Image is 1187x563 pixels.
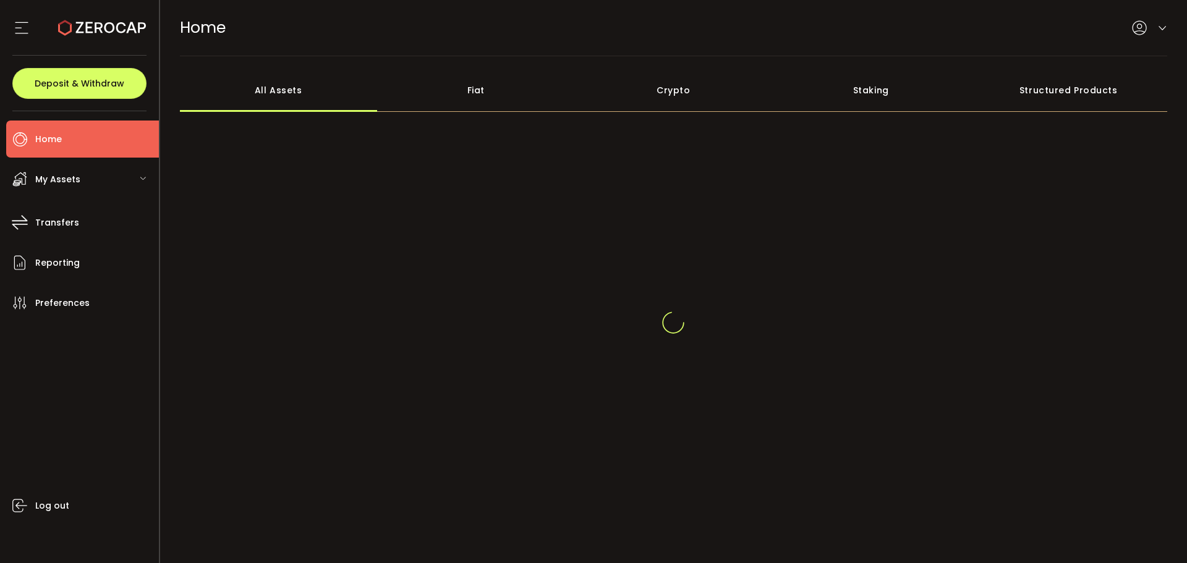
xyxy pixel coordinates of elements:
[35,294,90,312] span: Preferences
[180,69,378,112] div: All Assets
[35,214,79,232] span: Transfers
[772,69,970,112] div: Staking
[575,69,773,112] div: Crypto
[180,17,226,38] span: Home
[35,497,69,515] span: Log out
[377,69,575,112] div: Fiat
[12,68,147,99] button: Deposit & Withdraw
[35,171,80,188] span: My Assets
[35,254,80,272] span: Reporting
[35,130,62,148] span: Home
[35,79,124,88] span: Deposit & Withdraw
[970,69,1168,112] div: Structured Products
